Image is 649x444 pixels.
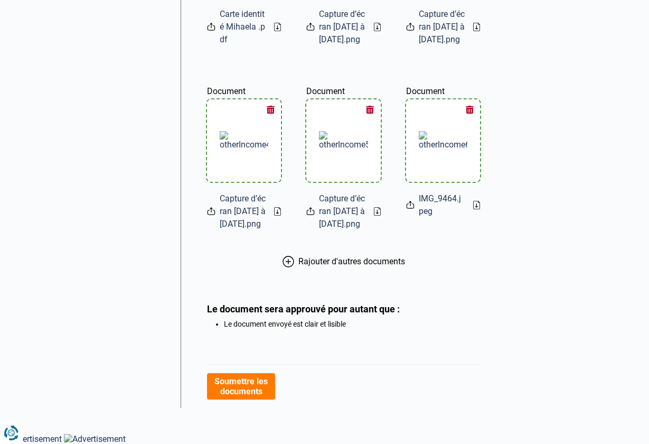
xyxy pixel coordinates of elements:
a: Download [274,23,281,31]
button: Rajouter d'autres documents [207,256,481,267]
a: Download [374,23,381,31]
a: Download [274,207,281,216]
span: Capture d’écran [DATE] à [DATE].png [319,192,365,230]
span: IMG_9464.jpeg [419,192,465,218]
label: Document [306,71,380,98]
label: Document [406,71,480,98]
img: otherIncome6File [419,131,467,150]
li: Le document envoyé est clair et lisible [224,320,481,328]
span: Rajouter d'autres documents [298,256,405,266]
img: otherIncome4File [220,131,268,150]
div: Le document sera approuvé pour autant que : [207,303,481,314]
a: Download [473,201,480,209]
img: Advertisement [64,434,126,444]
img: otherIncome5File [319,131,368,150]
span: Carte identité Mihaela .pdf [220,8,266,46]
button: Soumettre les documents [207,373,275,400]
label: Document [207,71,281,98]
a: Download [374,207,381,216]
a: Download [473,23,480,31]
span: Capture d’écran [DATE] à [DATE].png [419,8,465,46]
span: Capture d’écran [DATE] à [DATE].png [319,8,365,46]
span: Capture d’écran [DATE] à [DATE].png [220,192,266,230]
